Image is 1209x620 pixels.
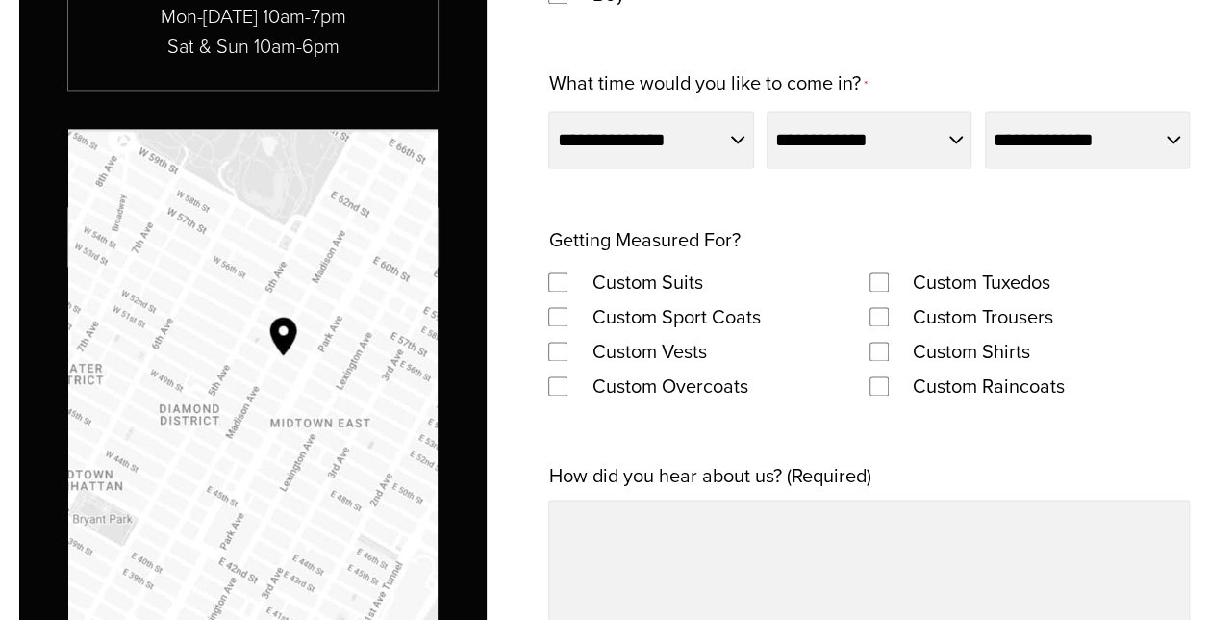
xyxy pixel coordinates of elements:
label: How did you hear about us? (Required) [548,457,870,492]
label: Custom Overcoats [572,369,767,403]
label: Custom Vests [572,334,725,369]
label: What time would you like to come in? [548,65,867,103]
label: Custom Suits [572,265,721,299]
label: Custom Trousers [894,299,1072,334]
legend: Getting Measured For? [548,222,740,257]
span: Help [43,13,83,31]
label: Custom Sport Coats [572,299,779,334]
label: Custom Raincoats [894,369,1084,403]
label: Custom Shirts [894,334,1049,369]
label: Custom Tuxedos [894,265,1070,299]
p: Mon-[DATE] 10am-7pm Sat & Sun 10am-6pm [68,2,438,62]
